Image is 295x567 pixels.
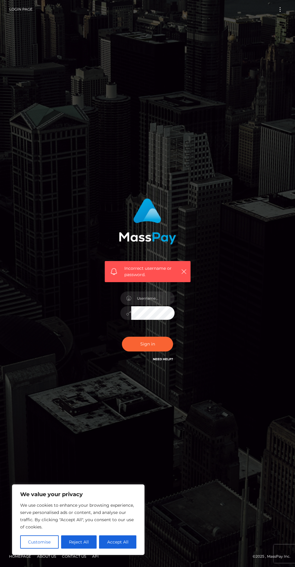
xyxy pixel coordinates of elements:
p: We value your privacy [20,491,136,498]
img: MassPay Login [119,198,176,244]
button: Sign in [122,337,173,351]
a: Need Help? [153,357,173,361]
input: Username... [131,291,175,305]
a: Contact Us [60,552,88,561]
a: Homepage [7,552,33,561]
button: Toggle navigation [275,5,286,14]
a: About Us [35,552,58,561]
span: Incorrect username or password. [124,265,178,278]
div: We value your privacy [12,484,144,555]
button: Customise [20,535,59,549]
button: Reject All [61,535,97,549]
div: © 2025 , MassPay Inc. [5,553,290,560]
a: Login Page [9,3,33,16]
a: API [90,552,101,561]
button: Accept All [99,535,136,549]
p: We use cookies to enhance your browsing experience, serve personalised ads or content, and analys... [20,502,136,531]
